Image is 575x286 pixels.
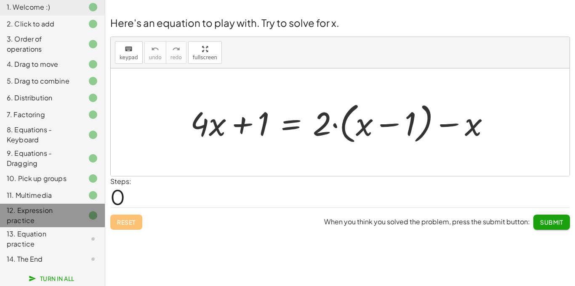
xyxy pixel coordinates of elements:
[7,110,75,120] div: 7. Factoring
[193,55,217,60] span: fullscreen
[7,190,75,200] div: 11. Multimedia
[170,55,182,60] span: redo
[7,93,75,103] div: 6. Distribution
[166,41,186,64] button: redoredo
[88,173,98,184] i: Task finished.
[188,41,222,64] button: fullscreen
[7,148,75,168] div: 9. Equations - Dragging
[533,215,570,230] button: Submit
[7,34,75,54] div: 3. Order of operations
[172,44,180,54] i: redo
[88,110,98,120] i: Task finished.
[7,173,75,184] div: 10. Pick up groups
[88,19,98,29] i: Task finished.
[88,190,98,200] i: Task finished.
[144,41,166,64] button: undoundo
[7,125,75,145] div: 8. Equations - Keyboard
[125,44,133,54] i: keyboard
[324,217,530,226] span: When you think you solved the problem, press the submit button:
[7,76,75,86] div: 5. Drag to combine
[24,271,81,286] button: Turn In All
[88,130,98,140] i: Task finished.
[115,41,143,64] button: keyboardkeypad
[110,177,131,186] label: Steps:
[88,93,98,103] i: Task finished.
[7,2,75,12] div: 1. Welcome :)
[151,44,159,54] i: undo
[88,234,98,244] i: Task not started.
[88,2,98,12] i: Task finished.
[7,19,75,29] div: 2. Click to add
[120,55,138,60] span: keypad
[7,229,75,249] div: 13. Equation practice
[88,59,98,69] i: Task finished.
[540,218,563,226] span: Submit
[7,205,75,226] div: 12. Expression practice
[88,254,98,264] i: Task not started.
[7,254,75,264] div: 14. The End
[7,59,75,69] div: 4. Drag to move
[149,55,162,60] span: undo
[88,76,98,86] i: Task finished.
[88,153,98,163] i: Task finished.
[110,16,339,29] span: Here's an equation to play with. Try to solve for x.
[30,275,75,282] span: Turn In All
[110,184,125,210] span: 0
[88,210,98,220] i: Task finished.
[88,39,98,49] i: Task finished.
